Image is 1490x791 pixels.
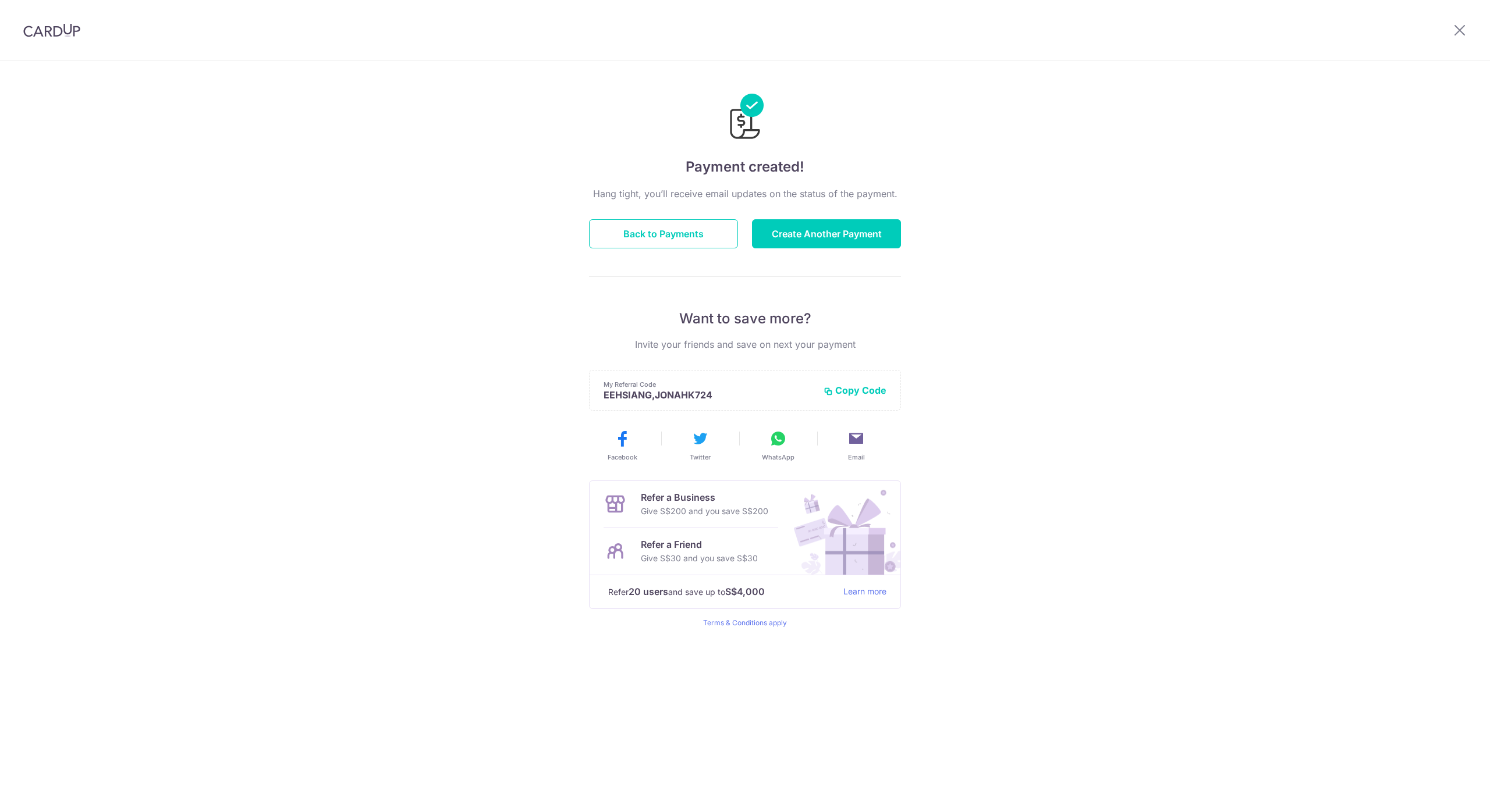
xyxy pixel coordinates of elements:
button: Back to Payments [589,219,738,248]
button: Create Another Payment [752,219,901,248]
button: Facebook [588,429,657,462]
p: Hang tight, you’ll receive email updates on the status of the payment. [589,187,901,201]
p: Invite your friends and save on next your payment [589,337,901,351]
button: Email [822,429,891,462]
img: Refer [783,481,900,575]
p: EEHSIANG,JONAHK724 [604,389,814,401]
button: WhatsApp [744,429,813,462]
p: Give S$30 and you save S$30 [641,551,758,565]
img: CardUp [23,23,80,37]
strong: 20 users [629,585,668,598]
a: Terms & Conditions apply [703,618,787,627]
span: Email [848,452,865,462]
span: Facebook [608,452,637,462]
h4: Payment created! [589,156,901,177]
p: My Referral Code [604,380,814,389]
p: Refer and save up to [608,585,834,599]
button: Twitter [666,429,735,462]
a: Learn more [843,585,886,599]
p: Give S$200 and you save S$200 [641,504,768,518]
button: Copy Code [824,384,886,396]
span: Twitter [690,452,711,462]
span: WhatsApp [762,452,794,462]
strong: S$4,000 [725,585,765,598]
p: Want to save more? [589,309,901,328]
p: Refer a Friend [641,537,758,551]
p: Refer a Business [641,490,768,504]
img: Payments [726,94,764,142]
